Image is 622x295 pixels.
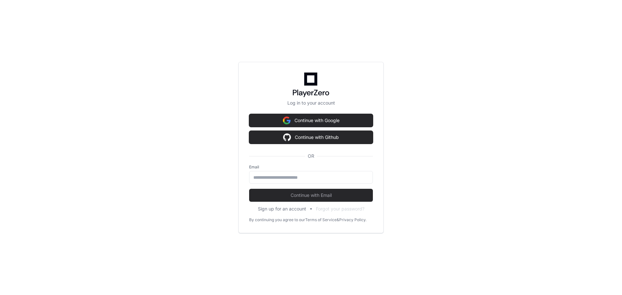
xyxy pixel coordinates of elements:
p: Log in to your account [249,100,373,106]
img: Sign in with google [283,131,291,144]
button: Continue with Email [249,189,373,202]
span: OR [305,153,317,159]
div: By continuing you agree to our [249,217,305,222]
span: Continue with Email [249,192,373,199]
div: & [337,217,339,222]
button: Forgot your password? [316,206,364,212]
a: Privacy Policy. [339,217,366,222]
button: Sign up for an account [258,206,306,212]
button: Continue with Google [249,114,373,127]
label: Email [249,165,373,170]
img: Sign in with google [283,114,291,127]
a: Terms of Service [305,217,337,222]
button: Continue with Github [249,131,373,144]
